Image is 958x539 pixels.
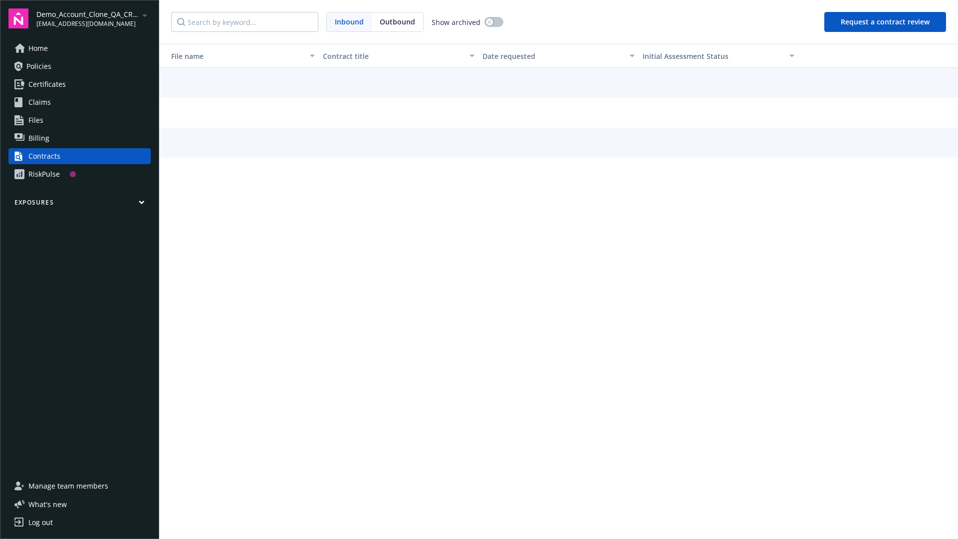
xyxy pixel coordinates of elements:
[28,112,43,128] span: Files
[8,8,28,28] img: navigator-logo.svg
[432,17,480,27] span: Show archived
[139,9,151,21] a: arrowDropDown
[479,44,638,68] button: Date requested
[36,8,151,28] button: Demo_Account_Clone_QA_CR_Tests_Client[EMAIL_ADDRESS][DOMAIN_NAME]arrowDropDown
[28,148,60,164] div: Contracts
[28,130,49,146] span: Billing
[28,94,51,110] span: Claims
[335,16,364,27] span: Inbound
[824,12,946,32] button: Request a contract review
[8,478,151,494] a: Manage team members
[163,51,304,61] div: File name
[323,51,464,61] div: Contract title
[163,51,304,61] div: Toggle SortBy
[8,58,151,74] a: Policies
[28,166,60,182] div: RiskPulse
[28,499,67,510] span: What ' s new
[8,94,151,110] a: Claims
[372,12,423,31] span: Outbound
[8,198,151,211] button: Exposures
[8,148,151,164] a: Contracts
[36,19,139,28] span: [EMAIL_ADDRESS][DOMAIN_NAME]
[28,478,108,494] span: Manage team members
[8,112,151,128] a: Files
[643,51,728,61] span: Initial Assessment Status
[380,16,415,27] span: Outbound
[319,44,479,68] button: Contract title
[26,58,51,74] span: Policies
[28,40,48,56] span: Home
[8,40,151,56] a: Home
[36,9,139,19] span: Demo_Account_Clone_QA_CR_Tests_Client
[327,12,372,31] span: Inbound
[8,130,151,146] a: Billing
[8,76,151,92] a: Certificates
[643,51,783,61] div: Toggle SortBy
[171,12,318,32] input: Search by keyword...
[8,499,83,510] button: What's new
[28,76,66,92] span: Certificates
[28,515,53,531] div: Log out
[482,51,623,61] div: Date requested
[8,166,151,182] a: RiskPulse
